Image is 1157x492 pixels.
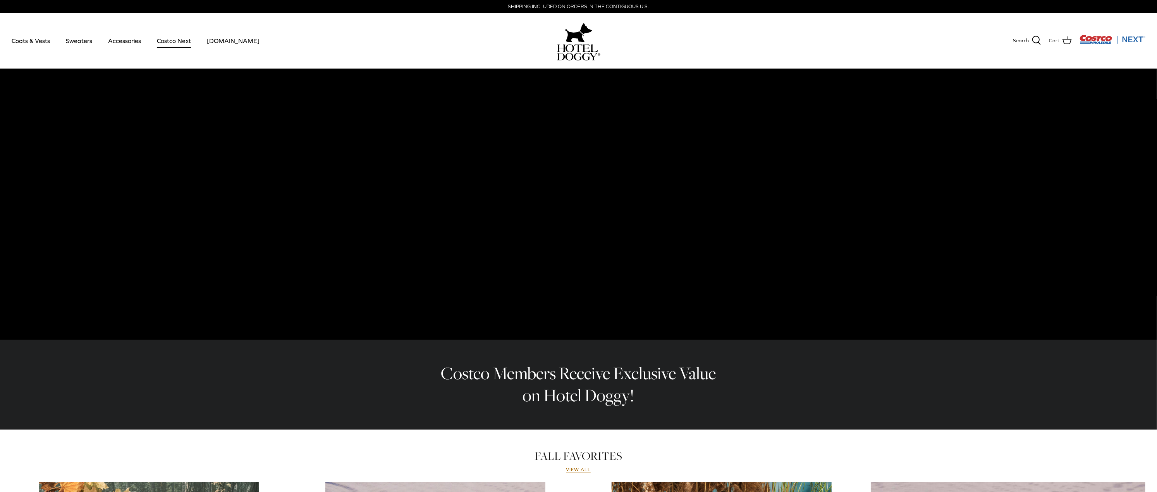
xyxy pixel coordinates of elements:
img: hoteldoggycom [557,44,600,60]
a: Search [1013,36,1041,46]
span: Search [1013,37,1029,45]
a: hoteldoggy.com hoteldoggycom [557,21,600,60]
h2: Costco Members Receive Exclusive Value on Hotel Doggy! [435,363,722,406]
a: FALL FAVORITES [535,448,622,464]
a: Sweaters [59,28,99,54]
a: Costco Next [150,28,198,54]
a: Cart [1049,36,1072,46]
a: Visit Costco Next [1080,40,1145,45]
img: hoteldoggy.com [565,21,592,44]
a: Coats & Vests [5,28,57,54]
img: Costco Next [1080,35,1145,44]
a: [DOMAIN_NAME] [200,28,266,54]
a: View all [566,467,591,473]
a: Accessories [101,28,148,54]
span: Cart [1049,37,1059,45]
